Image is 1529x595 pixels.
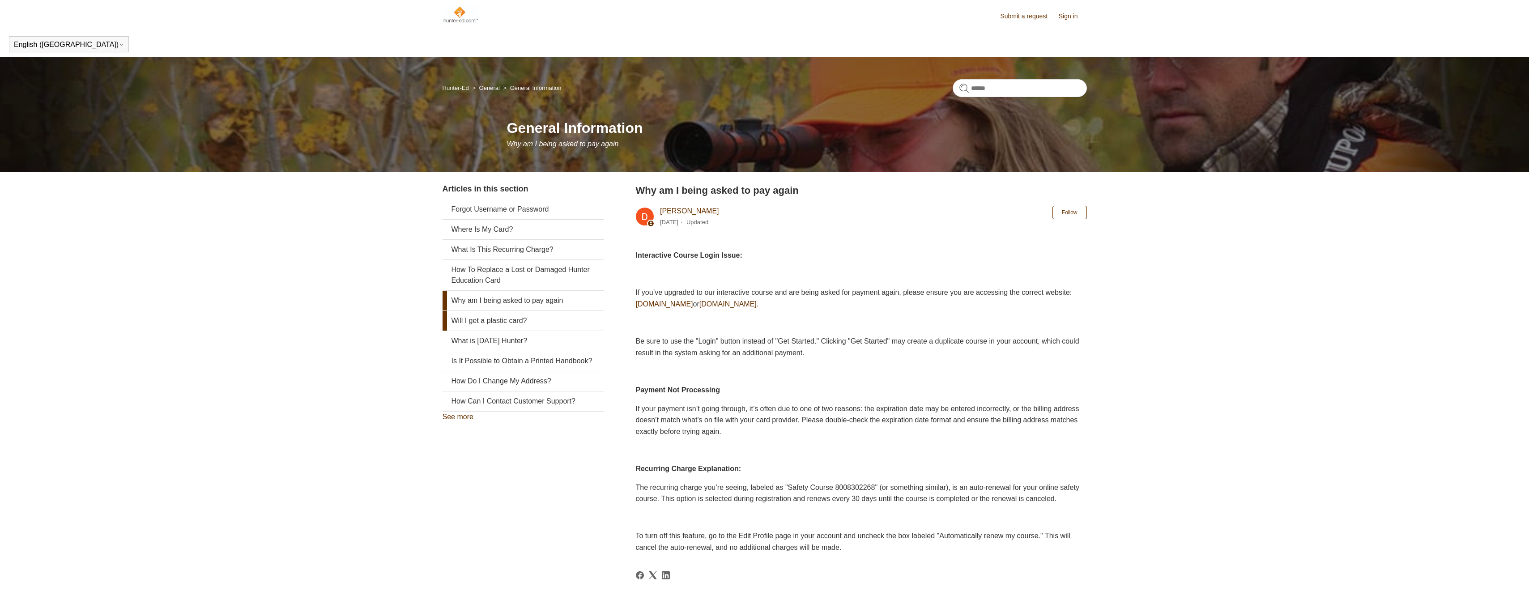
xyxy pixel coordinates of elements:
h2: Why am I being asked to pay again [636,183,1087,198]
a: See more [443,413,473,421]
li: General [470,85,501,91]
span: Be sure to use the "Login" button instead of "Get Started." Clicking "Get Started" may create a d... [636,337,1079,357]
strong: Payment Not Processing [636,386,720,394]
div: Chat Support [1471,565,1523,588]
a: Will I get a plastic card? [443,311,604,331]
time: 04/08/2025, 13:13 [660,219,678,225]
a: [PERSON_NAME] [660,207,719,215]
button: English ([GEOGRAPHIC_DATA]) [14,41,124,49]
span: If your payment isn’t going through, it’s often due to one of two reasons: the expiration date ma... [636,405,1079,435]
img: Hunter-Ed Help Center home page [443,5,479,23]
a: What is [DATE] Hunter? [443,331,604,351]
svg: Share this page on X Corp [649,571,657,579]
a: How Can I Contact Customer Support? [443,391,604,411]
a: X Corp [649,571,657,579]
a: LinkedIn [662,571,670,579]
strong: Recurring Charge Explanation: [636,465,741,472]
span: Why am I being asked to pay again [507,140,619,148]
a: [DOMAIN_NAME] [636,300,693,308]
span: To turn off this feature, go to the Edit Profile page in your account and uncheck the box labeled... [636,532,1070,551]
strong: Interactive Course Login Issue: [636,251,742,259]
li: Updated [686,219,708,225]
a: [DOMAIN_NAME] [699,300,757,308]
span: . [757,300,758,308]
a: General [479,85,500,91]
span: If you’ve upgraded to our interactive course and are being asked for payment again, please ensure... [636,289,1072,296]
span: or [693,300,699,308]
a: Submit a request [1000,12,1056,21]
a: What Is This Recurring Charge? [443,240,604,259]
span: The recurring charge you’re seeing, labeled as "Safety Course 8008302268" (or something similar),... [636,484,1079,503]
a: Is It Possible to Obtain a Printed Handbook? [443,351,604,371]
span: Articles in this section [443,184,528,193]
a: General Information [510,85,562,91]
li: General Information [501,85,561,91]
a: Facebook [636,571,644,579]
a: How Do I Change My Address? [443,371,604,391]
a: How To Replace a Lost or Damaged Hunter Education Card [443,260,604,290]
a: Hunter-Ed [443,85,469,91]
button: Follow Article [1052,206,1087,219]
a: Why am I being asked to pay again [443,291,604,310]
a: Where Is My Card? [443,220,604,239]
svg: Share this page on Facebook [636,571,644,579]
h1: General Information [507,117,1087,139]
svg: Share this page on LinkedIn [662,571,670,579]
li: Hunter-Ed [443,85,471,91]
input: Search [953,79,1087,97]
a: Sign in [1059,12,1087,21]
a: Forgot Username or Password [443,200,604,219]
